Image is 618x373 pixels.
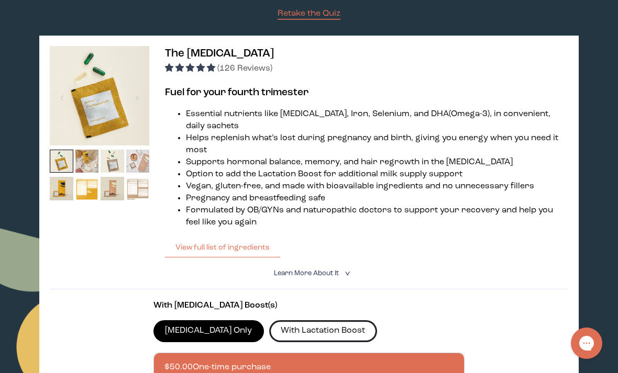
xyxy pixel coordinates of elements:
img: thumbnail image [126,177,150,200]
li: Supports hormonal balance, memory, and hair regrowth in the [MEDICAL_DATA] [186,156,568,168]
img: thumbnail image [75,150,99,173]
span: 4.94 stars [165,64,217,73]
span: Learn More About it [274,270,339,277]
span: (126 Reviews) [217,64,272,73]
summary: Learn More About it < [274,268,344,278]
li: Vegan, gluten-free, and made with bioavailable ingredients and no unnecessary fillers [186,180,568,193]
li: Formulated by OB/GYNs and naturopathic doctors to support your recovery and help you feel like yo... [186,205,568,229]
img: thumbnail image [101,177,124,200]
label: [MEDICAL_DATA] Only [153,320,264,342]
p: With [MEDICAL_DATA] Boost(s) [153,300,465,312]
span: Retake the Quiz [278,9,340,18]
img: thumbnail image [50,177,73,200]
img: thumbnail image [101,150,124,173]
img: thumbnail image [50,150,73,173]
img: thumbnail image [50,46,149,145]
label: With Lactation Boost [269,320,377,342]
button: View full list of ingredients [165,237,280,258]
img: thumbnail image [75,177,99,200]
img: thumbnail image [126,150,150,173]
iframe: Gorgias live chat messenger [566,324,608,363]
span: Pregnancy and breastfeeding safe [186,194,325,202]
a: Retake the Quiz [278,8,340,20]
li: Option to add the Lactation Boost for additional milk supply support [186,168,568,180]
li: Essential nutrients like [MEDICAL_DATA], Iron, Selenium, and DHA (Omega-3), in convenient, daily ... [186,108,568,132]
li: Helps replenish what’s lost during pregnancy and birth, giving you energy when you need it most [186,132,568,156]
h3: Fuel for your fourth trimester [165,85,568,100]
span: The [MEDICAL_DATA] [165,48,274,59]
i: < [341,270,351,276]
